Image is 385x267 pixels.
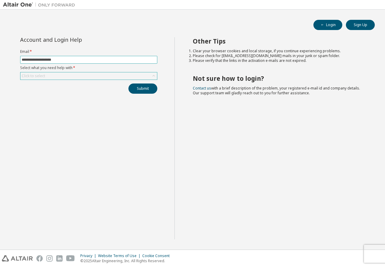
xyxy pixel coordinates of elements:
[193,74,364,82] h2: Not sure how to login?
[142,253,173,258] div: Cookie Consent
[98,253,142,258] div: Website Terms of Use
[20,72,157,80] div: Click to select
[193,58,364,63] li: Please verify that the links in the activation e-mails are not expired.
[20,37,130,42] div: Account and Login Help
[193,86,360,96] span: with a brief description of the problem, your registered e-mail id and company details. Our suppo...
[20,65,157,70] label: Select what you need help with
[20,49,157,54] label: Email
[193,53,364,58] li: Please check for [EMAIL_ADDRESS][DOMAIN_NAME] mails in your junk or spam folder.
[66,255,75,262] img: youtube.svg
[313,20,342,30] button: Login
[193,49,364,53] li: Clear your browser cookies and local storage, if you continue experiencing problems.
[3,2,78,8] img: Altair One
[46,255,53,262] img: instagram.svg
[128,83,157,94] button: Submit
[80,258,173,263] p: © 2025 Altair Engineering, Inc. All Rights Reserved.
[193,37,364,45] h2: Other Tips
[36,255,43,262] img: facebook.svg
[2,255,33,262] img: altair_logo.svg
[80,253,98,258] div: Privacy
[193,86,211,91] a: Contact us
[22,74,45,78] div: Click to select
[346,20,375,30] button: Sign Up
[56,255,63,262] img: linkedin.svg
